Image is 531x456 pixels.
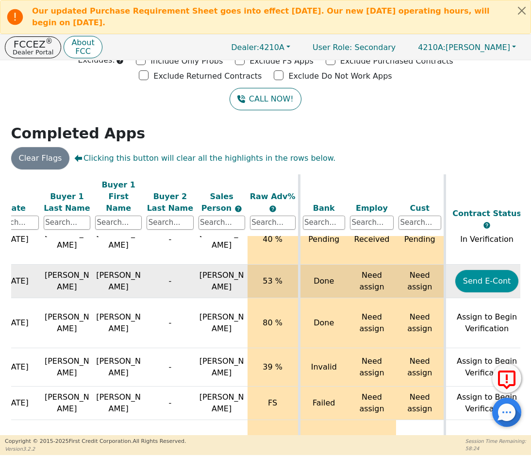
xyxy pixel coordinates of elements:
td: Invalid [299,348,348,386]
span: FS [268,398,277,407]
p: FCC [71,48,94,55]
p: Exclude FS Apps [249,55,314,67]
input: Search... [147,215,193,230]
td: Need assign [396,298,445,348]
td: [PERSON_NAME] [41,214,93,264]
div: Buyer 1 Last Name [44,191,90,214]
button: Dealer:4210A [221,40,300,55]
span: [PERSON_NAME] [199,270,244,291]
input: Search... [95,215,142,230]
span: [PERSON_NAME] [418,43,510,52]
button: FCCEZ®Dealer Portal [5,36,61,58]
input: Search... [303,215,346,230]
sup: ® [46,37,53,46]
input: Search... [398,215,441,230]
p: Exclude Returned Contracts [153,70,262,82]
span: [PERSON_NAME] [199,434,244,455]
div: Buyer 2 Last Name [147,191,193,214]
td: [PERSON_NAME] [93,348,144,386]
b: Our updated Purchase Requirement Sheet goes into effect [DATE]. Our new [DATE] operating hours, w... [32,6,489,27]
span: 39 % [263,362,282,372]
button: Send E-Cont [455,270,519,292]
td: [PERSON_NAME] [41,386,93,420]
span: Raw Adv% [250,192,296,201]
td: Failed [299,386,348,420]
span: 4210A [231,43,284,52]
input: Search... [250,215,296,230]
p: Excludes: [78,54,115,66]
td: Assign to Begin Verification [445,386,528,420]
p: 58:24 [465,445,526,452]
td: [PERSON_NAME] [41,348,93,386]
span: [PERSON_NAME] [199,392,244,413]
div: Bank [303,203,346,214]
td: - [144,386,196,420]
span: User Role : [313,43,352,52]
span: [PERSON_NAME] [199,312,244,333]
button: 4210A:[PERSON_NAME] [408,40,526,55]
strong: Completed Apps [11,125,146,142]
button: Close alert [513,0,531,20]
td: [PERSON_NAME] [41,298,93,348]
p: Dealer Portal [13,49,53,55]
td: [PERSON_NAME] [93,386,144,420]
button: AboutFCC [64,36,102,59]
p: FCCEZ [13,39,53,49]
button: Clear Flags [11,147,70,169]
td: Done [299,298,348,348]
td: Done [299,264,348,298]
td: Need assign [348,264,396,298]
td: Assign to Begin Verification [445,348,528,386]
td: - [144,348,196,386]
p: Exclude Purchased Contracts [340,55,453,67]
td: Need assign [396,264,445,298]
span: Sales Person [201,192,234,213]
td: [PERSON_NAME] [93,264,144,298]
span: 4210A: [418,43,446,52]
td: Pending [396,214,445,264]
div: Employ [350,203,394,214]
td: Need assign [396,386,445,420]
td: Need assign [396,348,445,386]
td: - [144,214,196,264]
p: Session Time Remaining: [465,438,526,445]
span: Contract Status [452,208,521,218]
td: [PERSON_NAME] [93,214,144,264]
button: Report Error to FCC [492,364,521,393]
button: CALL NOW! [230,88,301,110]
td: Need assign [348,298,396,348]
input: Search... [350,215,394,230]
span: All Rights Reserved. [133,438,186,444]
a: User Role: Secondary [303,38,405,57]
td: [PERSON_NAME] [41,264,93,298]
td: - [144,298,196,348]
td: - [144,264,196,298]
td: Received [348,214,396,264]
span: Dealer: [231,43,259,52]
td: Pending [299,214,348,264]
span: 80 % [263,318,282,327]
td: In Verification [445,214,528,264]
p: Version 3.2.2 [5,445,186,453]
span: 53 % [263,276,282,286]
p: Include Only Probs [150,55,223,67]
td: Need assign [348,386,396,420]
p: About [71,39,94,47]
input: Search... [44,215,90,230]
td: Need assign [348,348,396,386]
p: Exclude Do Not Work Apps [288,70,392,82]
p: Secondary [303,38,405,57]
div: Buyer 1 First Name [95,179,142,214]
input: Search... [199,215,245,230]
div: Cust [398,203,441,214]
td: [PERSON_NAME] [93,298,144,348]
p: Copyright © 2015- 2025 First Credit Corporation. [5,438,186,446]
td: Assign to Begin Verification [445,298,528,348]
span: Clicking this button will clear all the highlights in the rows below. [74,152,335,164]
span: [PERSON_NAME] [199,229,244,250]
